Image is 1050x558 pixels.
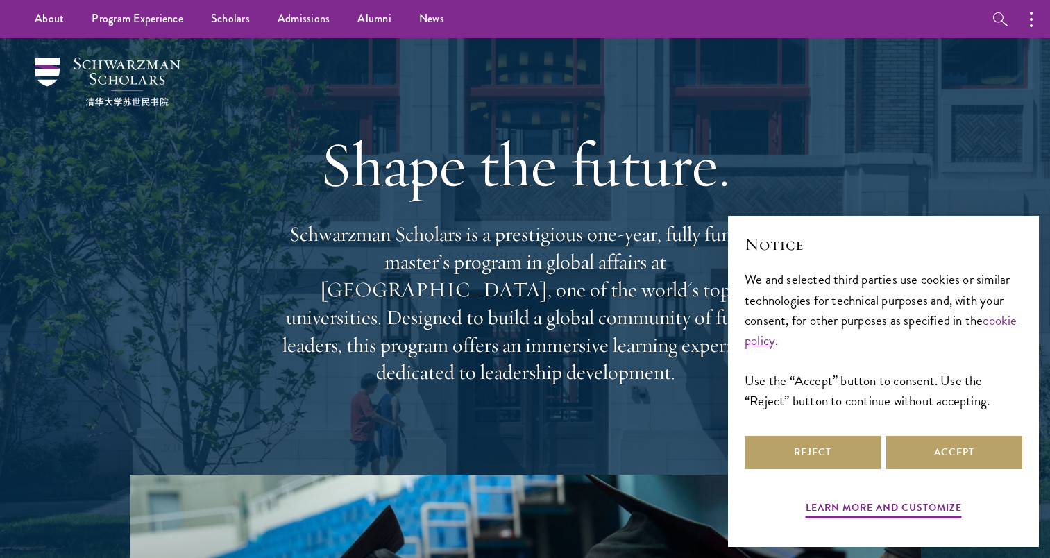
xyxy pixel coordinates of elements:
h1: Shape the future. [276,126,775,203]
button: Learn more and customize [806,499,962,521]
a: cookie policy [745,310,1017,350]
button: Accept [886,436,1022,469]
h2: Notice [745,232,1022,256]
p: Schwarzman Scholars is a prestigious one-year, fully funded master’s program in global affairs at... [276,221,775,387]
div: We and selected third parties use cookies or similar technologies for technical purposes and, wit... [745,269,1022,410]
button: Reject [745,436,881,469]
img: Schwarzman Scholars [35,58,180,106]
